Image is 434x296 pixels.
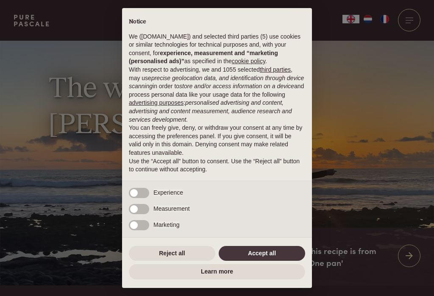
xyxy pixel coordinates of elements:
span: Measurement [153,205,190,212]
em: precise geolocation data, and identification through device scanning [129,75,304,90]
em: personalised advertising and content, advertising and content measurement, audience research and ... [129,99,292,123]
p: You can freely give, deny, or withdraw your consent at any time by accessing the preferences pane... [129,124,305,157]
button: Reject all [129,246,215,261]
button: third parties [260,66,291,74]
p: With respect to advertising, we and 1055 selected , may use in order to and process personal data... [129,66,305,124]
span: Experience [153,189,183,196]
p: We ([DOMAIN_NAME]) and selected third parties (5) use cookies or similar technologies for technic... [129,33,305,66]
span: Marketing [153,221,179,228]
em: store and/or access information on a device [179,83,294,89]
button: Learn more [129,264,305,279]
p: Use the “Accept all” button to consent. Use the “Reject all” button to continue without accepting. [129,157,305,174]
h2: Notice [129,18,305,26]
button: advertising purposes [129,99,184,107]
strong: experience, measurement and “marketing (personalised ads)” [129,50,278,65]
button: Accept all [219,246,305,261]
a: cookie policy [232,58,265,64]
